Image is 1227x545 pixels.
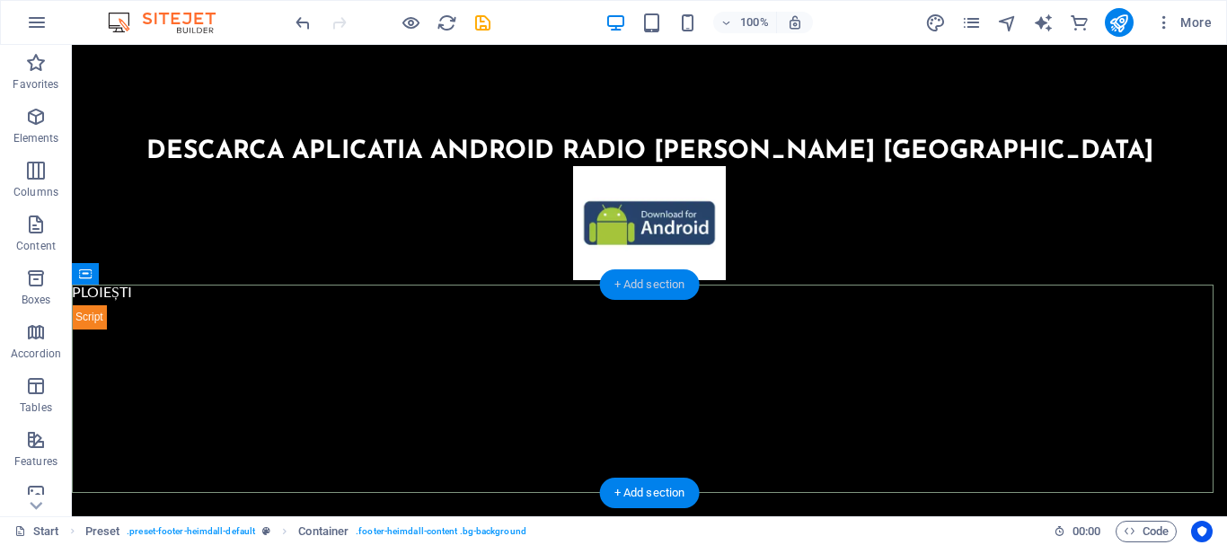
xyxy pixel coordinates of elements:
div: + Add section [600,478,700,508]
i: Navigator [997,13,1018,33]
button: 100% [713,12,777,33]
div: + Add section [600,269,700,300]
i: This element is a customizable preset [262,526,270,536]
span: . footer-heimdall-content .bg-background [356,521,526,542]
button: design [925,12,947,33]
button: Usercentrics [1191,521,1213,542]
p: Content [16,239,56,253]
i: Commerce [1069,13,1090,33]
img: Editor Logo [103,12,238,33]
p: Elements [13,131,59,145]
i: Save (Ctrl+S) [472,13,493,33]
span: More [1155,13,1212,31]
p: Accordion [11,347,61,361]
button: commerce [1069,12,1090,33]
nav: breadcrumb [85,521,526,542]
h6: Session time [1054,521,1101,542]
button: Click here to leave preview mode and continue editing [400,12,421,33]
button: pages [961,12,983,33]
span: Code [1124,521,1169,542]
i: AI Writer [1033,13,1054,33]
p: Features [14,454,57,469]
i: On resize automatically adjust zoom level to fit chosen device. [787,14,803,31]
i: Pages (Ctrl+Alt+S) [961,13,982,33]
h6: 100% [740,12,769,33]
i: Undo: Change text (Ctrl+Z) [293,13,313,33]
button: Code [1116,521,1177,542]
button: save [472,12,493,33]
p: Tables [20,400,52,415]
button: undo [292,12,313,33]
span: 00 00 [1073,521,1100,542]
button: More [1148,8,1219,37]
span: : [1085,524,1088,538]
button: text_generator [1033,12,1055,33]
button: reload [436,12,457,33]
i: Reload page [437,13,457,33]
i: Design (Ctrl+Alt+Y) [925,13,946,33]
span: Click to select. Double-click to edit [298,521,349,542]
p: Favorites [13,77,58,92]
i: Publish [1108,13,1129,33]
span: Click to select. Double-click to edit [85,521,120,542]
button: publish [1105,8,1134,37]
p: Boxes [22,293,51,307]
a: Click to cancel selection. Double-click to open Pages [14,521,59,542]
span: . preset-footer-heimdall-default [127,521,255,542]
button: navigator [997,12,1019,33]
p: Columns [13,185,58,199]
